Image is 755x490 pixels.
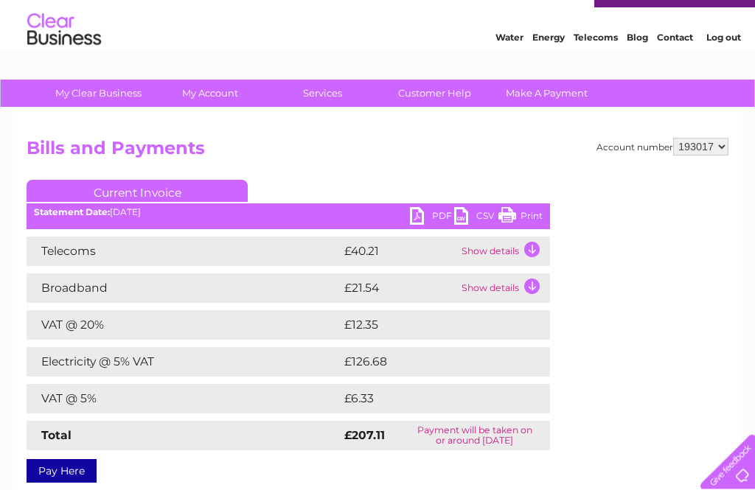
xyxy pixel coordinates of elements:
a: My Account [150,80,271,108]
td: Show details [458,237,550,267]
a: My Clear Business [38,80,159,108]
div: Clear Business is a trading name of Verastar Limited (registered in [GEOGRAPHIC_DATA] No. 3667643... [30,8,727,71]
td: VAT @ 20% [27,311,341,340]
a: Contact [657,63,693,74]
td: Broadband [27,274,341,304]
strong: £207.11 [344,429,385,443]
img: logo.png [27,38,102,83]
a: Services [262,80,383,108]
td: £40.21 [341,237,458,267]
td: VAT @ 5% [27,385,341,414]
td: £126.68 [341,348,523,377]
a: CSV [454,208,498,229]
a: Current Invoice [27,181,248,203]
strong: Total [41,429,72,443]
a: Print [498,208,543,229]
div: Account number [596,139,728,156]
td: Payment will be taken on or around [DATE] [400,421,550,451]
td: £12.35 [341,311,518,340]
a: 0333 014 3131 [477,7,579,26]
td: Electricity @ 5% VAT [27,348,341,377]
td: Show details [458,274,550,304]
b: Statement Date: [34,207,110,218]
a: Water [495,63,523,74]
a: Log out [706,63,741,74]
td: £21.54 [341,274,458,304]
a: Make A Payment [486,80,608,108]
div: [DATE] [27,208,550,218]
td: Telecoms [27,237,341,267]
a: PDF [410,208,454,229]
h2: Bills and Payments [27,139,728,167]
a: Telecoms [574,63,618,74]
a: Blog [627,63,648,74]
a: Customer Help [374,80,495,108]
a: Pay Here [27,460,97,483]
a: Energy [532,63,565,74]
td: £6.33 [341,385,515,414]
